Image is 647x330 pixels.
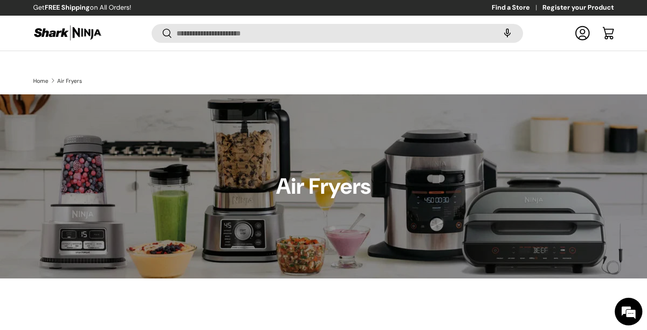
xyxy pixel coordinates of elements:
[542,3,614,13] a: Register your Product
[492,3,542,13] a: Find a Store
[493,23,522,43] speech-search-button: Search by voice
[45,3,90,12] strong: FREE Shipping
[33,78,48,84] a: Home
[33,77,614,85] nav: Breadcrumbs
[276,173,371,200] h1: Air Fryers
[33,3,131,13] p: Get on All Orders!
[57,78,82,84] a: Air Fryers
[33,24,102,42] img: Shark Ninja Philippines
